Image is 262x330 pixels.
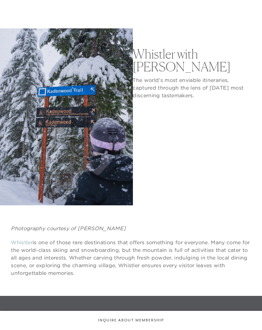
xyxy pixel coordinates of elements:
[133,76,251,99] p: The world’s most enviable itineraries, captured through the lens of [DATE] most discerning tastem...
[11,238,251,277] p: is one of those rare destinations that offers something for everyone. Many come for the world-cla...
[133,48,251,73] h1: Whistler with [PERSON_NAME]
[11,239,33,246] a: Whistler
[11,225,126,231] em: Photography courtesy of [PERSON_NAME]
[247,7,256,11] button: Open navigation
